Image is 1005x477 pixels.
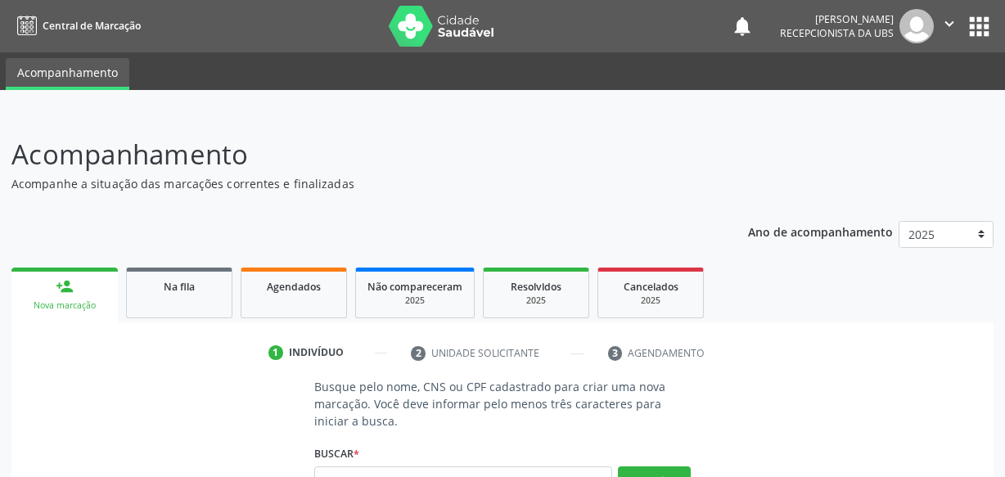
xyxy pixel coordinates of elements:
[11,12,141,39] a: Central de Marcação
[268,345,283,360] div: 1
[934,9,965,43] button: 
[6,58,129,90] a: Acompanhamento
[43,19,141,33] span: Central de Marcação
[23,299,106,312] div: Nova marcação
[624,280,678,294] span: Cancelados
[314,441,359,466] label: Buscar
[731,15,754,38] button: notifications
[314,378,691,430] p: Busque pelo nome, CNS ou CPF cadastrado para criar uma nova marcação. Você deve informar pelo men...
[164,280,195,294] span: Na fila
[367,280,462,294] span: Não compareceram
[940,15,958,33] i: 
[748,221,893,241] p: Ano de acompanhamento
[11,175,699,192] p: Acompanhe a situação das marcações correntes e finalizadas
[367,295,462,307] div: 2025
[267,280,321,294] span: Agendados
[495,295,577,307] div: 2025
[899,9,934,43] img: img
[289,345,344,360] div: Indivíduo
[11,134,699,175] p: Acompanhamento
[610,295,692,307] div: 2025
[56,277,74,295] div: person_add
[780,12,894,26] div: [PERSON_NAME]
[965,12,994,41] button: apps
[780,26,894,40] span: Recepcionista da UBS
[511,280,561,294] span: Resolvidos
